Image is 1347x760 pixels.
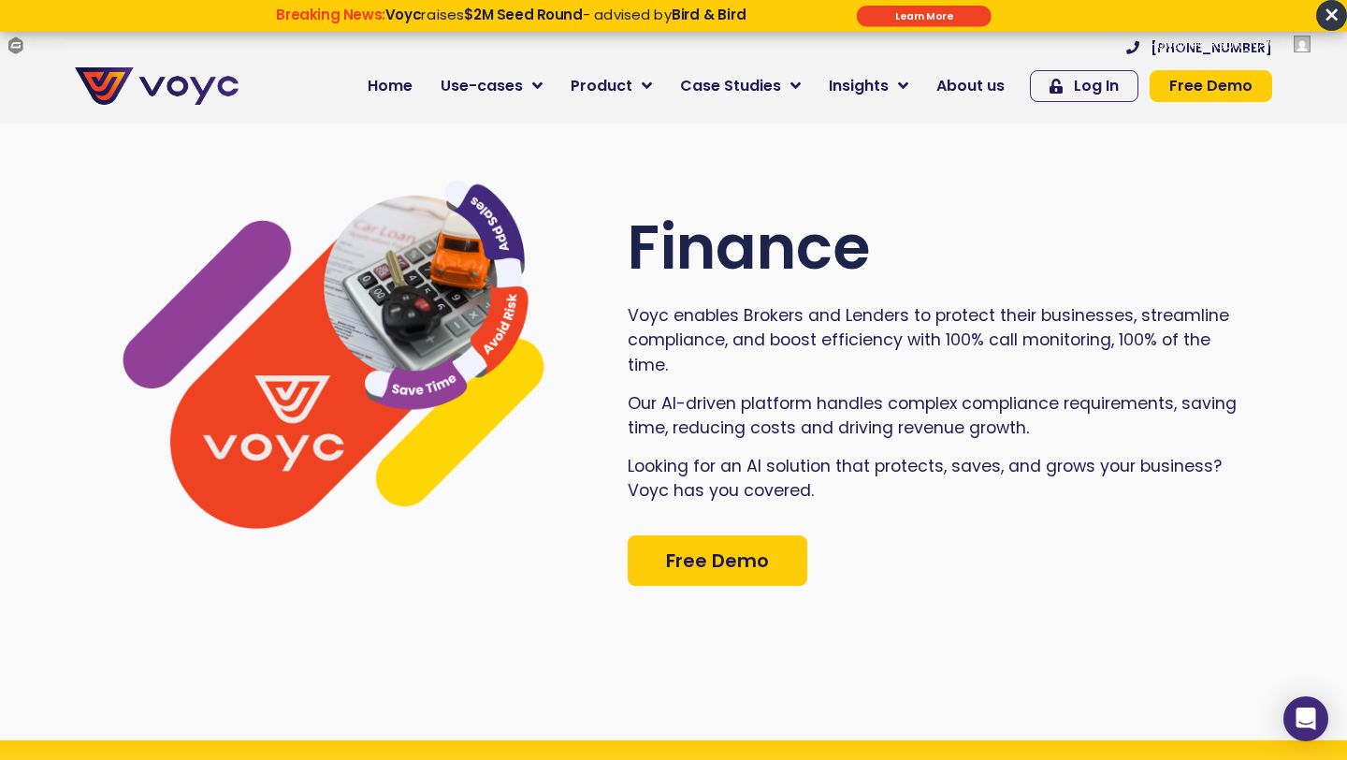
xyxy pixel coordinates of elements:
span: Product [571,75,632,97]
span: Case Studies [680,75,781,97]
img: voyc-full-logo [75,67,239,105]
span: raises - advised by [385,5,746,24]
span: Looking for an AI solution that protects, saves, and grows your business? Voyc has you covered. [628,455,1222,502]
a: Product [557,67,666,105]
span: About us [936,75,1005,97]
div: Submit [857,6,992,27]
a: Case Studies [666,67,815,105]
a: Insights [815,67,922,105]
span: Free Demo [1169,79,1253,94]
a: Free Demo [628,535,807,586]
a: [PHONE_NUMBER] [1126,41,1272,54]
div: Open Intercom Messenger [1283,696,1328,741]
a: Use-cases [427,67,557,105]
a: Howdy, [1142,30,1318,60]
span: Use-cases [441,75,523,97]
span: [PERSON_NAME] [1188,37,1288,51]
strong: Voyc [385,5,421,24]
span: Log In [1074,79,1119,94]
a: About us [922,67,1019,105]
strong: $2M Seed Round [464,5,583,24]
span: Insights [829,75,889,97]
strong: Breaking News: [276,5,385,24]
span: Home [368,75,413,97]
span: Free Demo [666,551,769,570]
a: Home [354,67,427,105]
strong: Bird & Bird [672,5,746,24]
a: Log In [1030,70,1138,102]
h2: Finance [628,212,1247,285]
div: Breaking News: Voyc raises $2M Seed Round - advised by Bird & Bird [205,7,818,40]
span: Voyc enables Brokers and Lenders to protect their businesses, streamline compliance, and boost ef... [628,304,1229,376]
span: Our AI-driven platform handles complex compliance requirements, saving time, reducing costs and d... [628,392,1237,439]
a: Free Demo [1150,70,1272,102]
span: Forms [31,30,65,60]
